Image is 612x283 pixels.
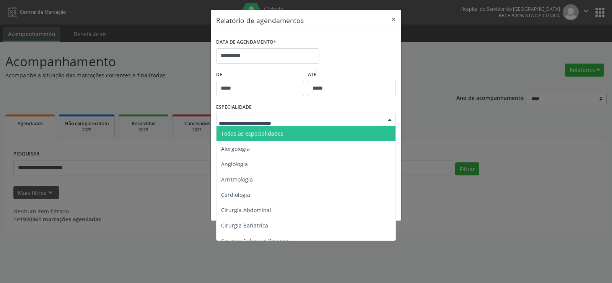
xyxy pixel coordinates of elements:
span: Todas as especialidades [221,130,283,137]
span: Arritmologia [221,176,253,183]
label: DATA DE AGENDAMENTO [216,36,276,48]
span: Cirurgia Abdominal [221,206,271,214]
button: Close [386,10,401,29]
span: Cirurgia Cabeça e Pescoço [221,237,288,244]
label: ESPECIALIDADE [216,101,252,113]
label: De [216,69,304,81]
label: ATÉ [308,69,396,81]
h5: Relatório de agendamentos [216,15,304,25]
span: Cirurgia Bariatrica [221,222,268,229]
span: Angiologia [221,160,248,168]
span: Alergologia [221,145,250,152]
span: Cardiologia [221,191,250,198]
